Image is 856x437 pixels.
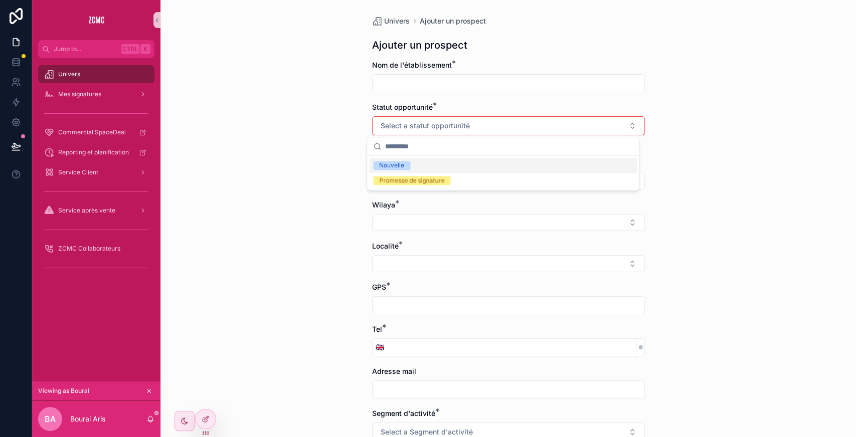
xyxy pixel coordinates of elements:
span: Ctrl [121,44,139,54]
span: Adresse mail [372,367,416,375]
div: scrollable content [32,58,160,289]
span: Wilaya [372,200,395,209]
span: Jump to... [54,45,117,53]
span: 🇬🇧 [376,342,384,352]
span: Reporting et planification [58,148,129,156]
span: BA [45,413,56,425]
button: Select Button [373,338,387,356]
button: Select Button [372,255,645,272]
span: Nom de l'établissement [372,61,452,69]
span: Service Client [58,168,98,176]
a: Ajouter un prospect [420,16,486,26]
button: Select Button [372,214,645,231]
span: Univers [58,70,80,78]
span: Localité [372,242,399,250]
a: Univers [38,65,154,83]
a: ZCMC Collaborateurs [38,240,154,258]
div: Promesse de signature [379,176,444,185]
p: Bourai Aris [70,414,105,424]
a: Service après vente [38,201,154,220]
span: Statut opportunité [372,103,433,111]
img: App logo [88,12,104,28]
span: Select a statut opportunité [381,121,470,131]
a: Mes signatures [38,85,154,103]
span: Viewing as Bourai [38,387,89,395]
a: Service Client [38,163,154,181]
a: Reporting et planification [38,143,154,161]
span: Mes signatures [58,90,101,98]
span: K [141,45,149,53]
div: Nouvelle [379,161,404,170]
span: Service après vente [58,206,115,214]
a: Commercial SpaceDeal [38,123,154,141]
a: Univers [372,16,410,26]
h1: Ajouter un prospect [372,38,467,52]
span: Segment d'activité [372,409,435,417]
span: GPS [372,283,386,291]
div: Suggestions [367,156,639,190]
button: Jump to...CtrlK [38,40,154,58]
span: Tel [372,325,382,333]
span: Univers [384,16,410,26]
span: ZCMC Collaborateurs [58,245,120,253]
span: Commercial SpaceDeal [58,128,126,136]
span: Select a Segment d'activité [381,427,473,437]
button: Select Button [372,116,645,135]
